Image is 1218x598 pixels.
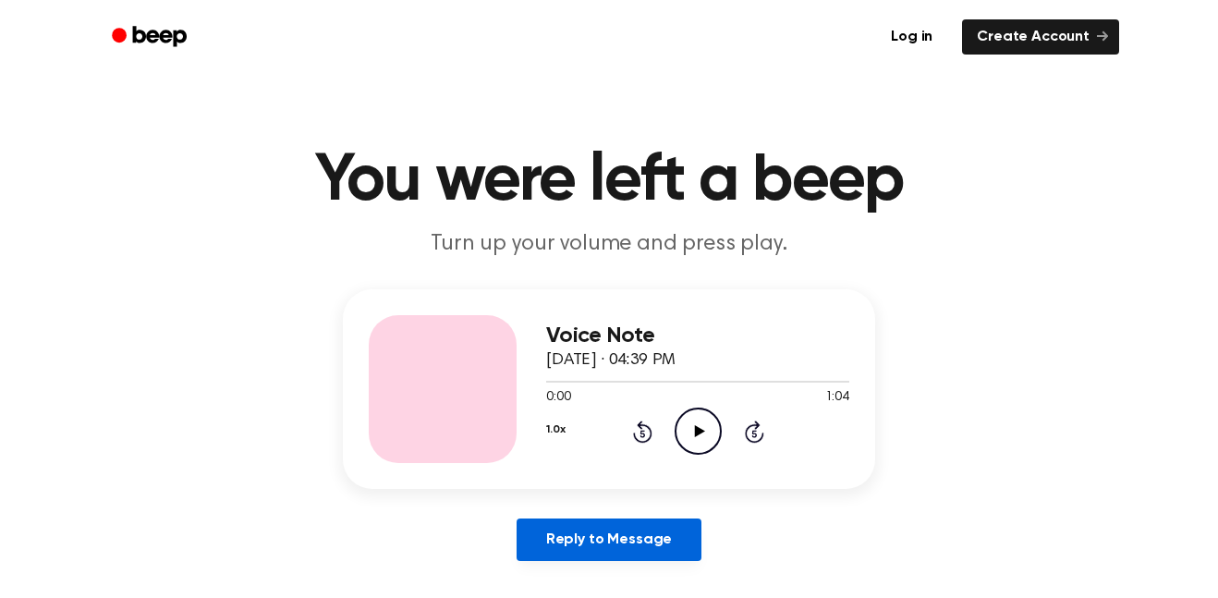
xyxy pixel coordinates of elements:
a: Beep [99,19,203,55]
p: Turn up your volume and press play. [254,229,964,260]
span: [DATE] · 04:39 PM [546,352,676,369]
span: 0:00 [546,388,570,408]
span: 1:04 [825,388,849,408]
a: Reply to Message [517,519,701,561]
button: 1.0x [546,414,565,445]
a: Create Account [962,19,1119,55]
a: Log in [872,16,951,58]
h3: Voice Note [546,323,849,348]
h1: You were left a beep [136,148,1082,214]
